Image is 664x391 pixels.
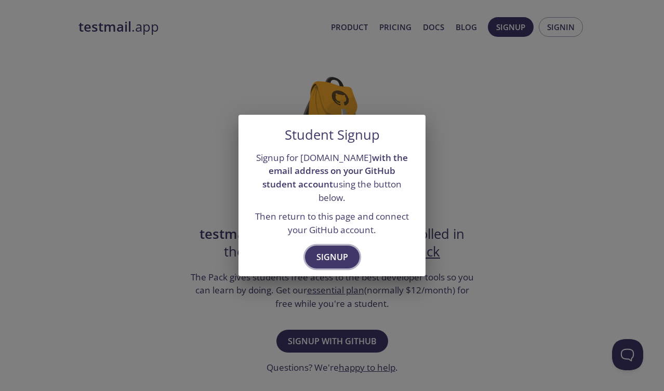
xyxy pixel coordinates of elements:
p: Signup for [DOMAIN_NAME] using the button below. [251,151,413,205]
strong: with the email address on your GitHub student account [262,152,408,190]
h5: Student Signup [285,127,380,143]
button: Signup [305,246,360,268]
span: Signup [316,250,348,264]
p: Then return to this page and connect your GitHub account. [251,210,413,236]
